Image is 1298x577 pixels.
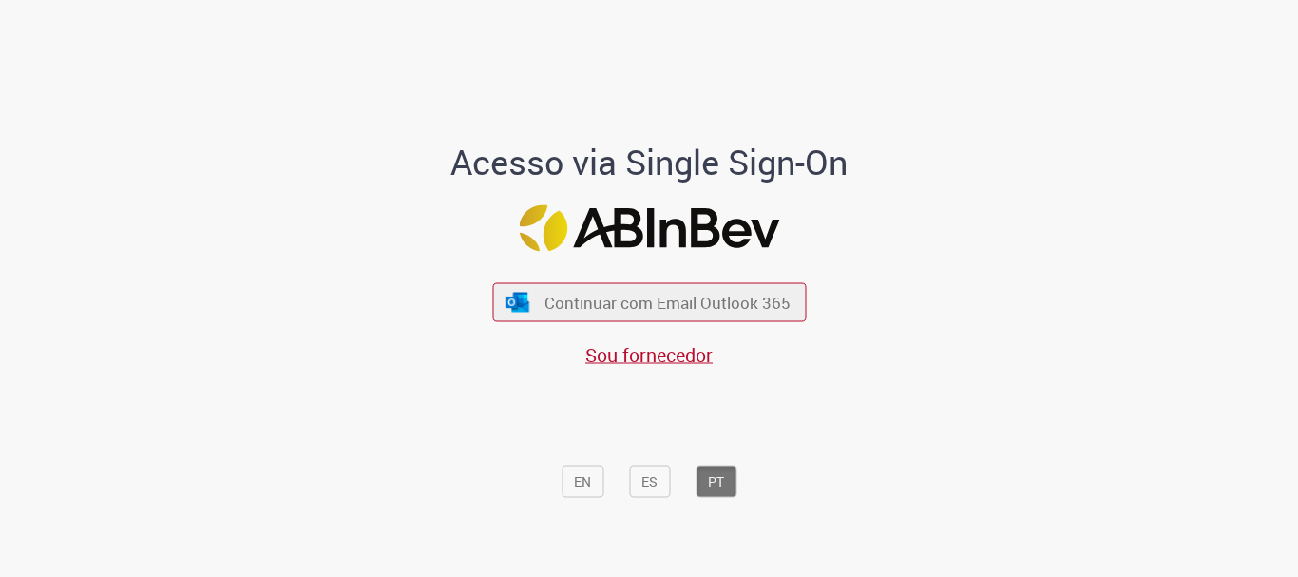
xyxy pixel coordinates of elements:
button: ES [629,466,670,498]
img: ícone Azure/Microsoft 360 [505,292,531,312]
button: ícone Azure/Microsoft 360 Continuar com Email Outlook 365 [492,283,806,322]
img: Logo ABInBev [519,205,779,252]
h1: Acesso via Single Sign-On [386,144,913,183]
button: EN [562,466,603,498]
button: PT [696,466,736,498]
span: Continuar com Email Outlook 365 [544,292,791,314]
a: Sou fornecedor [585,342,713,368]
